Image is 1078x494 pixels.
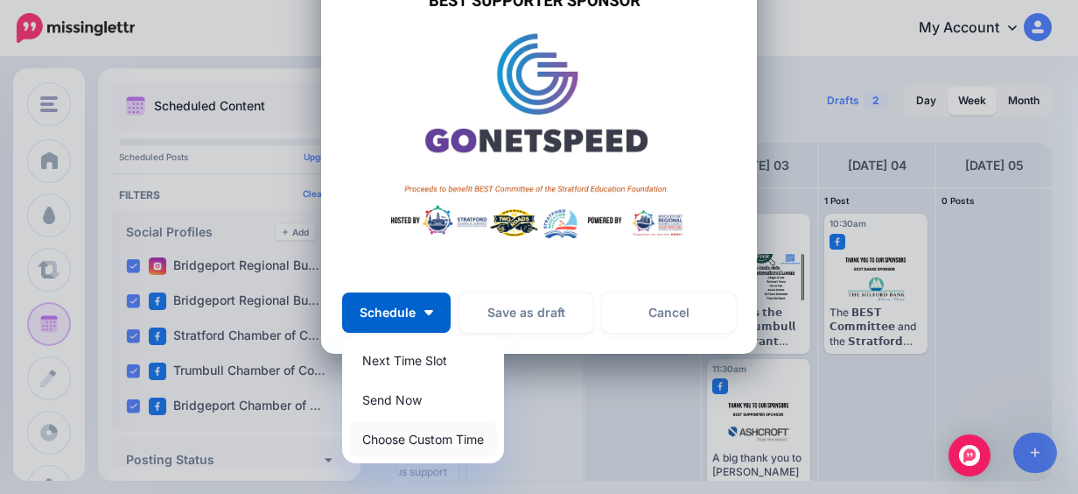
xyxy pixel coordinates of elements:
div: Schedule [342,336,504,463]
span: Schedule [360,307,416,319]
a: Choose Custom Time [349,422,497,456]
a: Next Time Slot [349,343,497,378]
img: arrow-down-white.png [424,310,433,315]
a: Cancel [602,293,736,333]
div: Open Intercom Messenger [948,434,990,476]
button: Save as draft [459,293,593,333]
button: Schedule [342,293,451,333]
a: Send Now [349,383,497,417]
